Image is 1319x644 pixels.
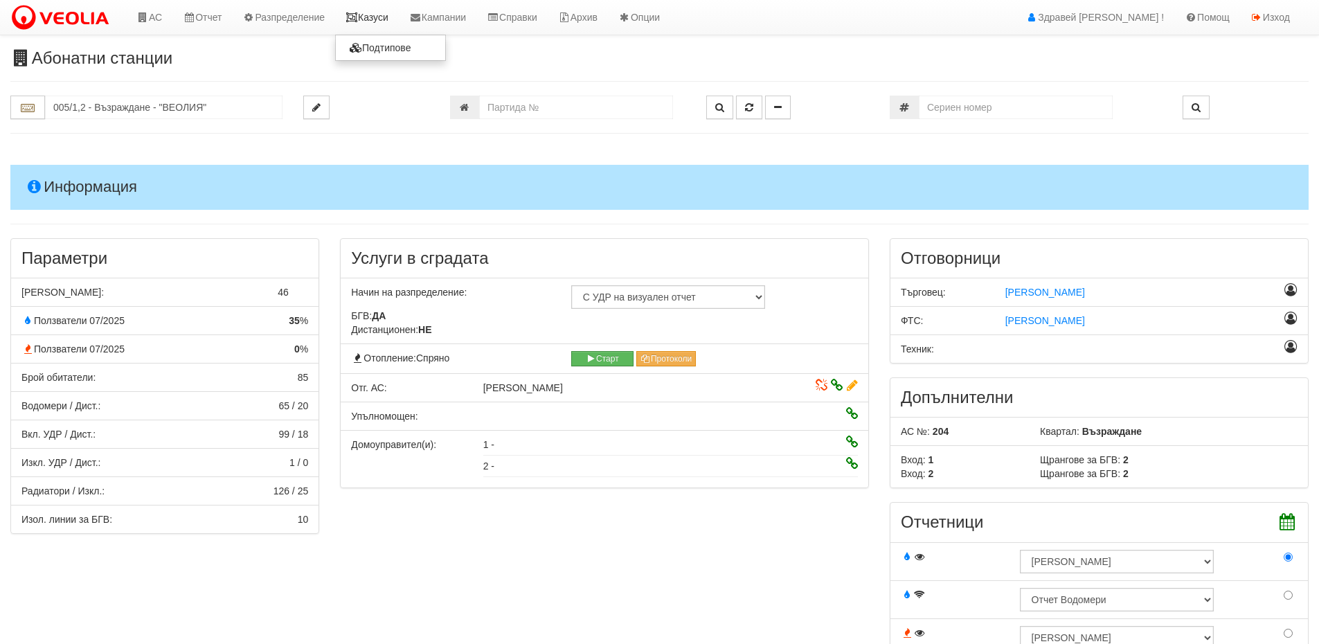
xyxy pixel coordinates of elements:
span: Изкл. УДР / Дист.: [21,457,100,468]
span: Отговорник АС [351,382,387,393]
strong: 0 [294,343,300,355]
span: % [289,314,308,328]
b: 2 [1123,468,1129,479]
div: % от апартаментите с консумация по отчет за БГВ през миналия месец [11,314,318,328]
span: Ползватели 07/2025 [21,343,125,355]
span: 99 / 18 [278,429,308,440]
span: [PERSON_NAME] [1005,287,1085,298]
b: 2 [1123,454,1129,465]
h3: Отчетници [901,513,1298,531]
span: Търговец: [901,287,946,298]
span: Радиатори / Изкл.: [21,485,105,497]
i: Назначаване като отговорник ФТС [1284,314,1298,323]
span: Ползватели 07/2025 [21,315,125,326]
span: ФТС: [901,315,923,326]
span: 65 / 20 [278,400,308,411]
input: Партида № [479,96,673,119]
strong: ДА [372,310,386,321]
b: 204 [933,426,949,437]
h4: Информация [10,165,1309,209]
span: [PERSON_NAME] [483,382,563,393]
span: Упълномощен: [351,411,418,422]
span: Техник: [901,343,934,355]
b: 2 [928,468,933,479]
b: Възраждане [1082,426,1142,437]
h3: Отговорници [901,249,1298,267]
h3: Допълнителни [901,388,1298,406]
span: АС №: [901,426,930,437]
strong: 35 [289,315,300,326]
h3: Параметри [21,249,308,267]
span: Изол. линии за БГВ: [21,514,112,525]
img: VeoliaLogo.png [10,3,116,33]
span: 10 [298,514,309,525]
span: Вход: [901,468,926,479]
input: Сериен номер [919,96,1113,119]
span: БГВ: [351,310,386,321]
span: Водомери / Дист.: [21,400,100,411]
i: Назначаване като отговорник Търговец [1284,285,1298,295]
span: Вход: [901,454,926,465]
div: % от апартаментите с консумация по отчет за отопление през миналия месец [11,342,318,356]
button: Протоколи [636,351,697,366]
a: Подтипове [336,39,445,57]
span: 85 [298,372,309,383]
span: 1 - [483,439,494,450]
span: 126 / 25 [273,485,309,497]
span: % [294,342,308,356]
span: Начин на разпределение: [351,287,467,298]
span: 2 - [483,460,494,472]
span: Щрангове за БГВ: [1040,454,1120,465]
span: Дистанционен: [351,324,431,335]
h3: Услуги в сградата [351,249,858,267]
span: [PERSON_NAME] [1005,315,1085,326]
span: 46 [278,287,289,298]
span: Домоуправител(и): [351,439,436,450]
input: Абонатна станция [45,96,282,119]
span: Щрангове за БГВ: [1040,468,1120,479]
span: [PERSON_NAME]: [21,287,104,298]
h3: Абонатни станции [10,49,1309,67]
b: 1 [928,454,933,465]
span: Брой обитатели: [21,372,96,383]
span: Отопление: [351,352,449,364]
strong: НЕ [418,324,431,335]
span: 1 / 0 [289,457,308,468]
button: Старт [571,351,634,366]
i: Назначаване като отговорник Техник [1284,342,1298,352]
span: Спряно [416,352,449,364]
span: Вкл. УДР / Дист.: [21,429,96,440]
span: Квартал: [1040,426,1079,437]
